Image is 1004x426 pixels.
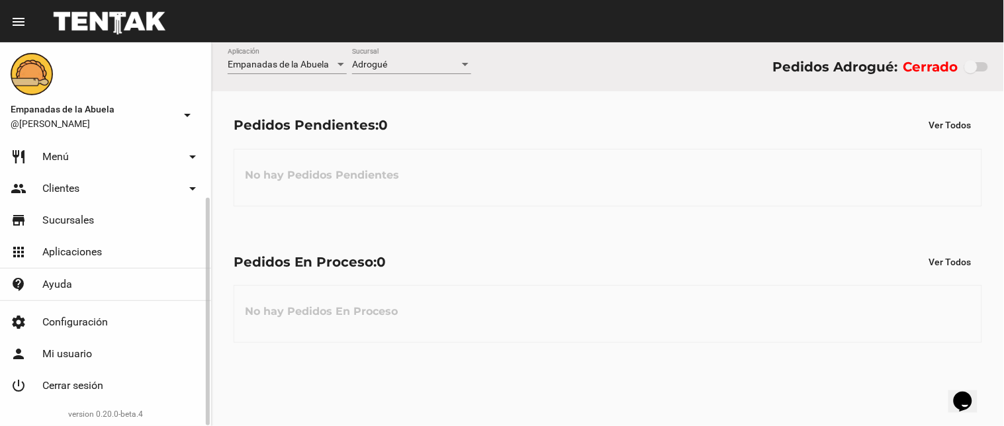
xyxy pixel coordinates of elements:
span: Cerrar sesión [42,379,103,392]
div: version 0.20.0-beta.4 [11,407,201,421]
iframe: chat widget [948,373,991,413]
button: Ver Todos [919,250,982,274]
mat-icon: people [11,181,26,196]
span: Mi usuario [42,347,92,361]
span: @[PERSON_NAME] [11,117,174,130]
span: Ayuda [42,278,72,291]
h3: No hay Pedidos En Proceso [234,292,408,331]
mat-icon: restaurant [11,149,26,165]
mat-icon: apps [11,244,26,260]
div: Pedidos Adrogué: [772,56,897,77]
span: 0 [379,117,388,133]
mat-icon: store [11,212,26,228]
mat-icon: person [11,346,26,362]
mat-icon: arrow_drop_down [185,149,201,165]
div: Pedidos Pendientes: [234,114,388,136]
img: f0136945-ed32-4f7c-91e3-a375bc4bb2c5.png [11,53,53,95]
span: Ver Todos [929,120,972,130]
span: Configuración [42,316,108,329]
span: 0 [377,254,386,270]
span: Menú [42,150,69,163]
span: Empanadas de la Abuela [228,59,329,69]
mat-icon: arrow_drop_down [185,181,201,196]
span: Ver Todos [929,257,972,267]
mat-icon: contact_support [11,277,26,292]
span: Adrogué [352,59,387,69]
span: Aplicaciones [42,245,102,259]
label: Cerrado [903,56,958,77]
span: Sucursales [42,214,94,227]
mat-icon: power_settings_new [11,378,26,394]
div: Pedidos En Proceso: [234,251,386,273]
span: Empanadas de la Abuela [11,101,174,117]
h3: No hay Pedidos Pendientes [234,155,410,195]
mat-icon: arrow_drop_down [179,107,195,123]
mat-icon: menu [11,14,26,30]
button: Ver Todos [919,113,982,137]
span: Clientes [42,182,79,195]
mat-icon: settings [11,314,26,330]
